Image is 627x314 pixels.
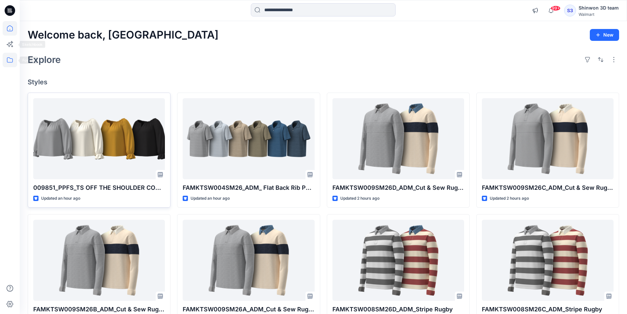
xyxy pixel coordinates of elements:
[28,78,619,86] h4: Styles
[33,305,165,314] p: FAMKTSW009SM26B_ADM_Cut & Sew Rugby
[332,183,464,192] p: FAMKTSW009SM26D_ADM_Cut & Sew Rugby
[332,98,464,180] a: FAMKTSW009SM26D_ADM_Cut & Sew Rugby
[28,29,219,41] h2: Welcome back, [GEOGRAPHIC_DATA]
[332,305,464,314] p: FAMKTSW008SM26D_ADM_Stripe Rugby
[183,220,314,301] a: FAMKTSW009SM26A_ADM_Cut & Sew Rugby
[482,220,614,301] a: FAMKTSW008SM26C_ADM_Stripe Rugby
[564,5,576,16] div: S3
[33,220,165,301] a: FAMKTSW009SM26B_ADM_Cut & Sew Rugby
[579,4,619,12] div: Shinwon 3D team
[41,195,80,202] p: Updated an hour ago
[183,98,314,180] a: FAMKTSW004SM26_ADM_ Flat Back Rib Polo Shirt
[490,195,529,202] p: Updated 2 hours ago
[332,220,464,301] a: FAMKTSW008SM26D_ADM_Stripe Rugby
[482,98,614,180] a: FAMKTSW009SM26C_ADM_Cut & Sew Rugby
[340,195,379,202] p: Updated 2 hours ago
[183,183,314,192] p: FAMKTSW004SM26_ADM_ Flat Back Rib Polo Shirt
[191,195,230,202] p: Updated an hour ago
[33,183,165,192] p: 009851_PPFS_TS OFF THE SHOULDER CONVERTIBLE TOP
[482,305,614,314] p: FAMKTSW008SM26C_ADM_Stripe Rugby
[590,29,619,41] button: New
[28,54,61,65] h2: Explore
[579,12,619,17] div: Walmart
[482,183,614,192] p: FAMKTSW009SM26C_ADM_Cut & Sew Rugby
[551,6,561,11] span: 99+
[183,305,314,314] p: FAMKTSW009SM26A_ADM_Cut & Sew Rugby
[33,98,165,180] a: 009851_PPFS_TS OFF THE SHOULDER CONVERTIBLE TOP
